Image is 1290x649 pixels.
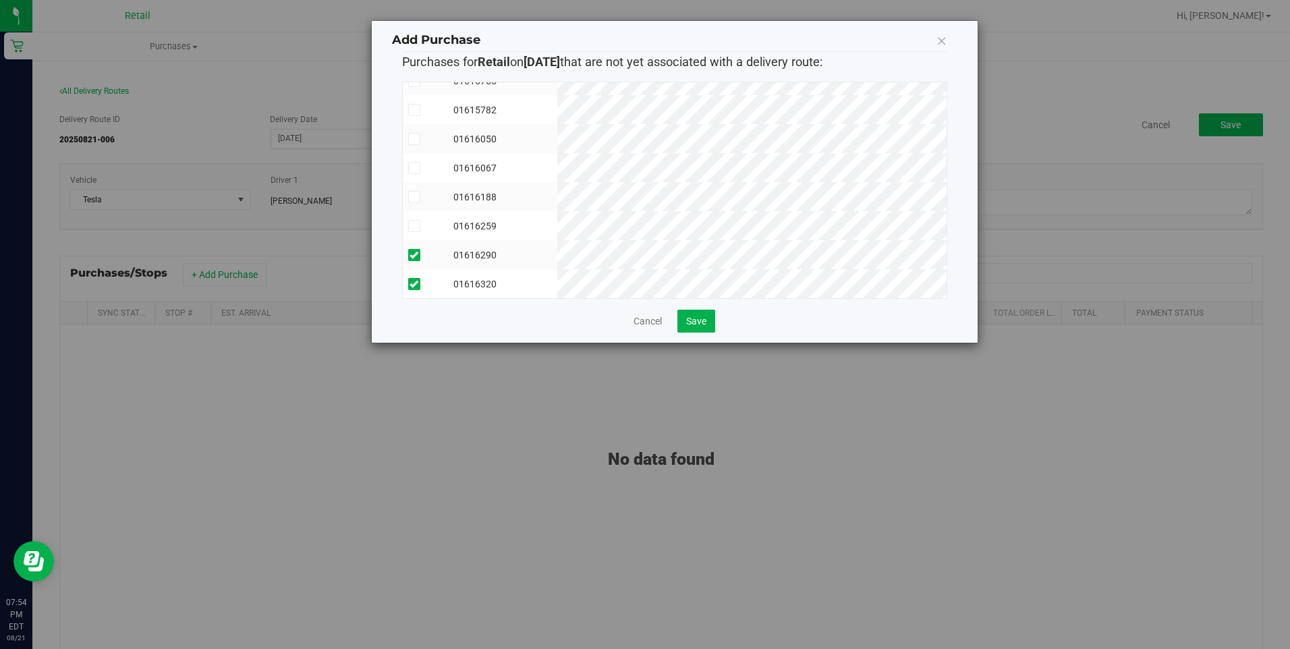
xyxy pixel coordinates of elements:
td: 01616290 [448,240,557,269]
p: Purchases for on that are not yet associated with a delivery route: [402,53,947,71]
td: 01615782 [448,95,557,124]
a: Cancel [634,314,662,328]
td: 01616320 [448,269,557,298]
button: Save [677,310,715,333]
strong: Retail [478,55,510,69]
iframe: Resource center [13,541,54,582]
span: Add Purchase [392,32,480,47]
td: 01616067 [448,153,557,182]
td: 01616050 [448,124,557,153]
strong: [DATE] [524,55,560,69]
span: Save [686,316,706,327]
td: 01616188 [448,182,557,211]
td: 01616259 [448,211,557,240]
